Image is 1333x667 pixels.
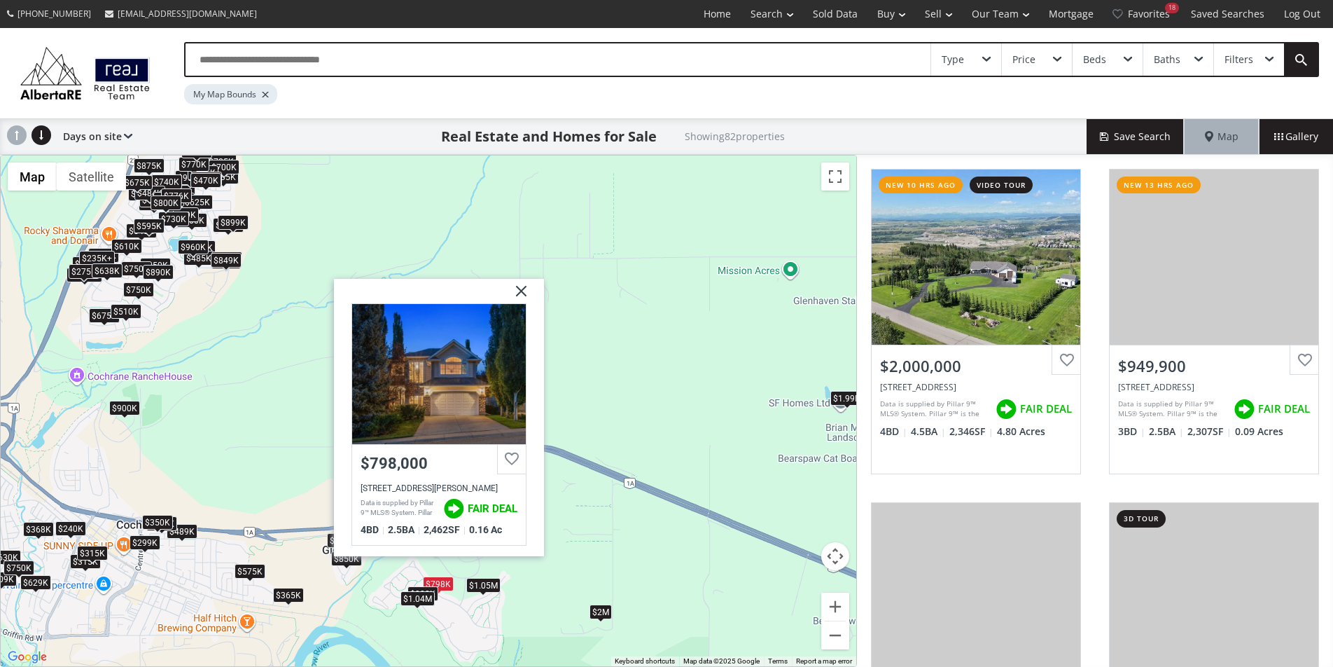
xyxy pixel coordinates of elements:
div: 260011 Mountain Ridge Place, Rural Rocky View County, AB T3C0B7 [880,381,1072,393]
span: Map [1205,130,1238,144]
span: 4.80 Acres [997,425,1045,439]
div: $960K [176,212,207,227]
div: $315K [77,545,108,560]
div: $900K [109,401,140,415]
div: Days on site [56,119,132,154]
div: $750K [121,261,152,275]
div: $1.04M [400,591,435,606]
span: Gallery [1274,130,1318,144]
div: $837K [213,218,244,233]
div: $850K [331,551,362,566]
div: $540K [126,223,157,238]
div: $484K [134,186,165,200]
div: $695K [188,165,218,180]
button: Map camera controls [821,542,849,570]
div: $949,900 [1118,355,1310,377]
span: FAIR DEAL [1020,401,1072,416]
div: $730K [158,211,189,226]
a: [EMAIL_ADDRESS][DOMAIN_NAME] [98,1,264,27]
div: $900K [407,586,438,600]
div: $295K+ [67,268,102,282]
div: $740K [151,174,182,189]
button: Zoom in [821,593,849,621]
span: [EMAIL_ADDRESS][DOMAIN_NAME] [118,8,257,20]
button: Zoom out [821,621,849,649]
div: $240K [55,521,86,535]
div: $700K [209,160,239,174]
div: $485K [183,251,214,266]
div: $638K [92,263,123,278]
div: 28 Gleneagles View, Cochrane, AB T4C 1N9 [352,303,526,443]
div: $675K [89,308,120,322]
div: $890K [143,264,174,279]
div: $635K [208,169,239,184]
div: $899K [218,215,249,230]
span: [PHONE_NUMBER] [18,8,91,20]
button: Show street map [8,163,57,191]
div: $315K [70,553,101,568]
div: $510K [111,304,141,319]
div: $798K [423,576,454,591]
div: $1.05M [466,578,501,593]
div: Type [942,55,964,64]
div: $750K [123,282,154,296]
div: $798,000 [361,454,517,472]
a: Report a map error [796,657,852,665]
span: FAIR DEAL [1258,401,1310,416]
div: Beds [1083,55,1106,64]
div: $368K [23,521,54,536]
span: 2,462 SF [424,523,466,535]
div: Baths [1154,55,1180,64]
div: $359K [88,247,119,262]
div: $750K [4,561,34,575]
div: Data is supplied by Pillar 9™ MLS® System. Pillar 9™ is the owner of the copyright in its MLS® Sy... [880,399,989,420]
a: Open this area in Google Maps (opens a new window) [4,648,50,666]
div: $629K [20,575,51,590]
a: $798,000[STREET_ADDRESS][PERSON_NAME]Data is supplied by Pillar 9™ MLS® System. Pillar 9™ is the ... [351,303,526,546]
h1: Real Estate and Homes for Sale [441,127,657,146]
div: $625K [182,195,213,209]
div: $849K [211,252,242,266]
div: $595K [134,219,165,233]
div: $489K [167,523,197,538]
div: Price [1012,55,1035,64]
span: 2.5 BA [388,523,420,535]
div: $350K [142,515,173,530]
div: $575K [235,563,265,578]
button: Keyboard shortcuts [615,656,675,666]
div: $700K [181,143,212,158]
span: 4.5 BA [911,425,946,439]
span: FAIR DEAL [468,502,517,514]
div: My Map Bounds [184,84,277,104]
div: $875K [134,158,165,172]
img: Logo [14,43,156,103]
img: x.svg [498,278,533,313]
div: $779K [168,207,199,222]
div: Data is supplied by Pillar 9™ MLS® System. Pillar 9™ is the owner of the copyright in its MLS® Sy... [361,497,436,518]
h2: Showing 82 properties [685,131,785,142]
div: $320K [146,516,177,530]
div: $235K+ [79,251,115,266]
div: $2,000,000 [880,355,1072,377]
div: $849K [211,252,242,267]
div: 28 Gleneagles View, Cochrane, AB T4C 1N9 [361,483,517,493]
span: 3 BD [1118,425,1145,439]
div: Map [1185,119,1259,154]
div: $776K [161,188,192,202]
img: Google [4,648,50,666]
span: 2.5 BA [1149,425,1184,439]
span: 2,307 SF [1187,425,1231,439]
a: Terms [768,657,788,665]
img: rating icon [440,494,468,522]
div: $960K [178,239,209,254]
img: rating icon [992,395,1020,423]
div: $2M [589,605,612,619]
div: $1.99M [830,390,865,405]
div: $275K [69,263,99,278]
div: $675K [122,175,153,190]
a: new 13 hrs ago$949,900[STREET_ADDRESS]Data is supplied by Pillar 9™ MLS® System. Pillar 9™ is the... [1095,155,1333,488]
div: Gallery [1259,119,1333,154]
div: $850K [140,257,171,272]
div: $470K [190,173,221,188]
span: 2,346 SF [949,425,993,439]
